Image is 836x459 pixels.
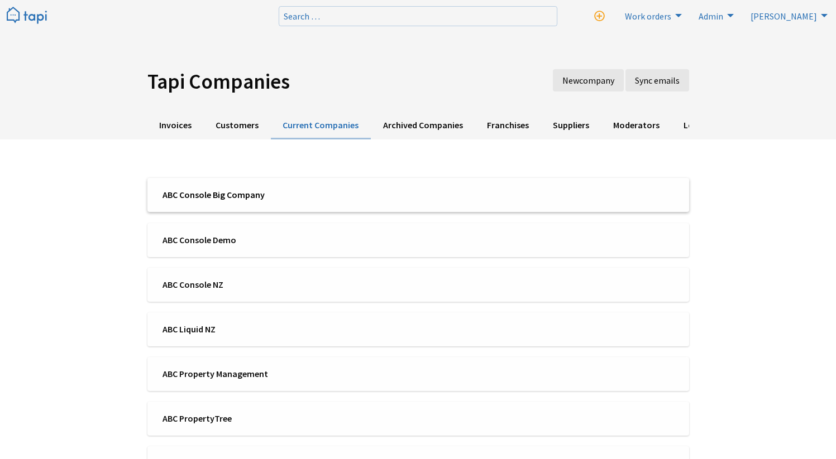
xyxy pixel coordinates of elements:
[147,223,689,257] a: ABC Console Demo
[163,234,411,246] span: ABC Console Demo
[163,189,411,201] span: ABC Console Big Company
[601,112,672,139] a: Moderators
[618,7,685,25] a: Work orders
[672,112,739,139] a: Lost Issues
[284,11,320,22] span: Search …
[147,357,689,391] a: ABC Property Management
[594,11,605,22] i: New work order
[147,312,689,346] a: ABC Liquid NZ
[744,7,830,25] a: [PERSON_NAME]
[579,75,614,86] span: company
[147,112,204,139] a: Invoices
[163,323,411,335] span: ABC Liquid NZ
[692,7,737,25] a: Admin
[204,112,271,139] a: Customers
[163,368,411,380] span: ABC Property Management
[625,69,689,91] a: Sync emails
[163,412,411,424] span: ABC PropertyTree
[7,7,47,25] img: Tapi logo
[147,402,689,436] a: ABC PropertyTree
[163,278,411,291] span: ABC Console NZ
[744,7,830,25] li: Ken
[147,268,689,302] a: ABC Console NZ
[625,11,671,22] span: Work orders
[147,178,689,212] a: ABC Console Big Company
[699,11,723,22] span: Admin
[271,112,371,139] a: Current Companies
[475,112,541,139] a: Franchises
[541,112,601,139] a: Suppliers
[553,69,624,91] a: New
[147,69,466,94] h1: Tapi Companies
[371,112,475,139] a: Archived Companies
[751,11,817,22] span: [PERSON_NAME]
